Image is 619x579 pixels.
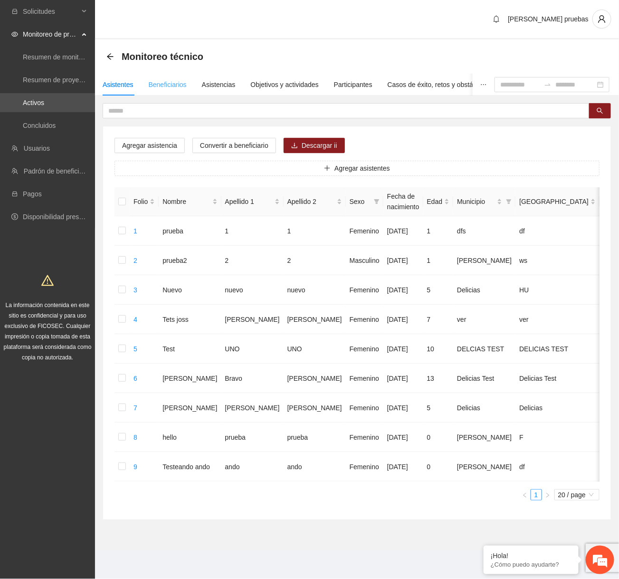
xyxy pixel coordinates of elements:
[225,196,273,207] span: Apellido 1
[383,364,423,393] td: [DATE]
[346,305,383,334] td: Femenino
[41,274,54,287] span: warning
[159,187,221,216] th: Nombre
[515,364,600,393] td: Delicias Test
[221,275,284,305] td: nuevo
[251,79,319,90] div: Objetivos y actividades
[531,490,542,500] a: 1
[149,79,187,90] div: Beneficiarios
[49,48,160,61] div: Chatee con nosotros ahora
[544,81,552,88] span: to
[159,334,221,364] td: Test
[159,364,221,393] td: [PERSON_NAME]
[346,275,383,305] td: Femenino
[55,127,131,223] span: Estamos en línea.
[453,334,515,364] td: DELCIAS TEST
[491,561,571,568] p: ¿Cómo puedo ayudarte?
[542,489,553,501] li: Next Page
[453,187,515,216] th: Municipio
[515,305,600,334] td: ver
[346,246,383,275] td: Masculino
[221,187,284,216] th: Apellido 1
[156,5,179,28] div: Minimizar ventana de chat en vivo
[457,196,495,207] span: Municipio
[221,423,284,452] td: prueba
[133,257,137,264] a: 2
[202,79,236,90] div: Asistencias
[519,489,531,501] button: left
[383,305,423,334] td: [DATE]
[324,165,331,173] span: plus
[114,161,600,176] button: plusAgregar asistentes
[589,103,611,118] button: search
[346,452,383,482] td: Femenino
[162,196,210,207] span: Nombre
[23,99,44,106] a: Activos
[11,31,18,38] span: eye
[346,216,383,246] td: Femenino
[544,81,552,88] span: swap-right
[383,187,423,216] th: Fecha de nacimiento
[23,122,56,129] a: Concluidos
[531,489,542,501] li: 1
[383,334,423,364] td: [DATE]
[545,492,551,498] span: right
[453,364,515,393] td: Delicias Test
[284,393,346,423] td: [PERSON_NAME]
[159,275,221,305] td: Nuevo
[23,190,42,198] a: Pagos
[522,492,528,498] span: left
[159,246,221,275] td: prueba2
[383,393,423,423] td: [DATE]
[106,53,114,61] div: Back
[23,2,79,21] span: Solicitudes
[159,216,221,246] td: prueba
[519,196,589,207] span: [GEOGRAPHIC_DATA]
[423,452,454,482] td: 0
[558,490,596,500] span: 20 / page
[284,305,346,334] td: [PERSON_NAME]
[508,15,589,23] span: [PERSON_NAME] pruebas
[284,275,346,305] td: nuevo
[423,246,454,275] td: 1
[133,404,137,412] a: 7
[284,216,346,246] td: 1
[133,286,137,294] a: 3
[453,452,515,482] td: [PERSON_NAME]
[284,246,346,275] td: 2
[453,246,515,275] td: [PERSON_NAME]
[383,275,423,305] td: [DATE]
[506,199,512,204] span: filter
[106,53,114,60] span: arrow-left
[334,79,372,90] div: Participantes
[24,167,94,175] a: Padrón de beneficiarios
[383,216,423,246] td: [DATE]
[383,423,423,452] td: [DATE]
[4,302,92,361] span: La información contenida en este sitio es confidencial y para uso exclusivo de FICOSEC. Cualquier...
[423,364,454,393] td: 13
[597,107,603,115] span: search
[346,393,383,423] td: Femenino
[593,15,611,23] span: user
[542,489,553,501] button: right
[284,334,346,364] td: UNO
[221,334,284,364] td: UNO
[221,216,284,246] td: 1
[515,452,600,482] td: df
[200,140,268,151] span: Convertir a beneficiario
[302,140,337,151] span: Descargar ii
[346,364,383,393] td: Femenino
[133,375,137,382] a: 6
[489,11,504,27] button: bell
[473,74,495,96] button: ellipsis
[192,138,276,153] button: Convertir a beneficiario
[515,275,600,305] td: HU
[346,334,383,364] td: Femenino
[515,246,600,275] td: ws
[5,260,181,293] textarea: Escriba su mensaje y pulse “Intro”
[221,452,284,482] td: ando
[491,552,571,560] div: ¡Hola!
[221,364,284,393] td: Bravo
[423,305,454,334] td: 7
[133,316,137,323] a: 4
